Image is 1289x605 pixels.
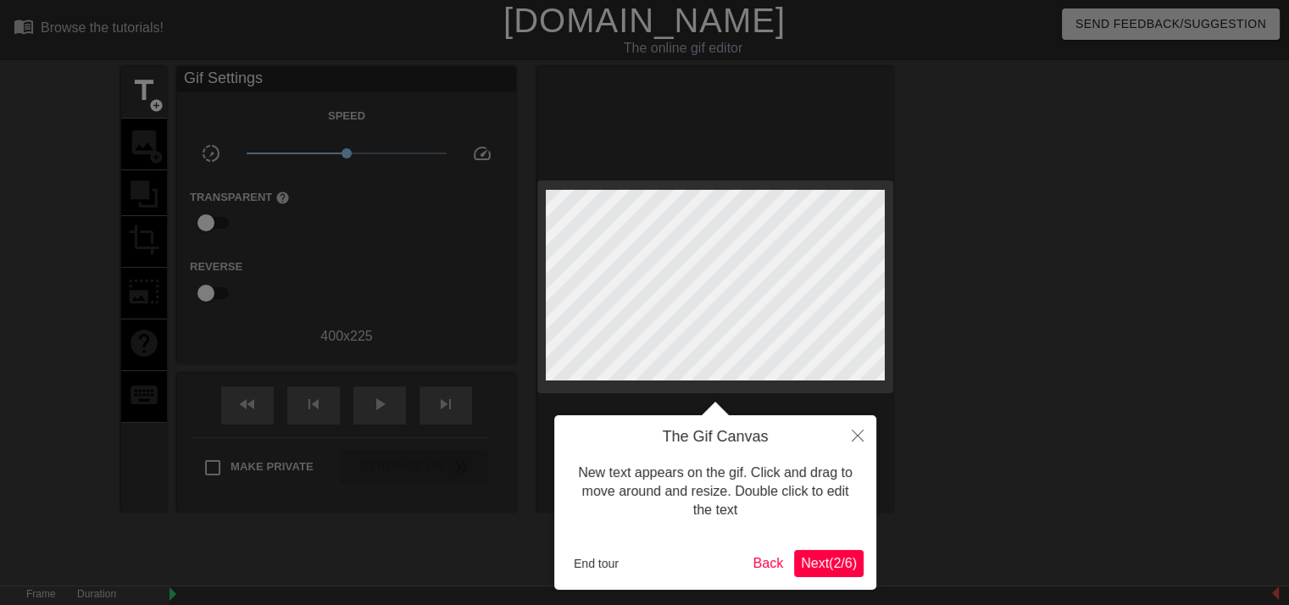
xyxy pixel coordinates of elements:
button: End tour [567,551,625,576]
button: Close [839,415,876,454]
span: Next ( 2 / 6 ) [801,556,857,570]
div: New text appears on the gif. Click and drag to move around and resize. Double click to edit the text [567,447,864,537]
button: Next [794,550,864,577]
h4: The Gif Canvas [567,428,864,447]
button: Back [747,550,791,577]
